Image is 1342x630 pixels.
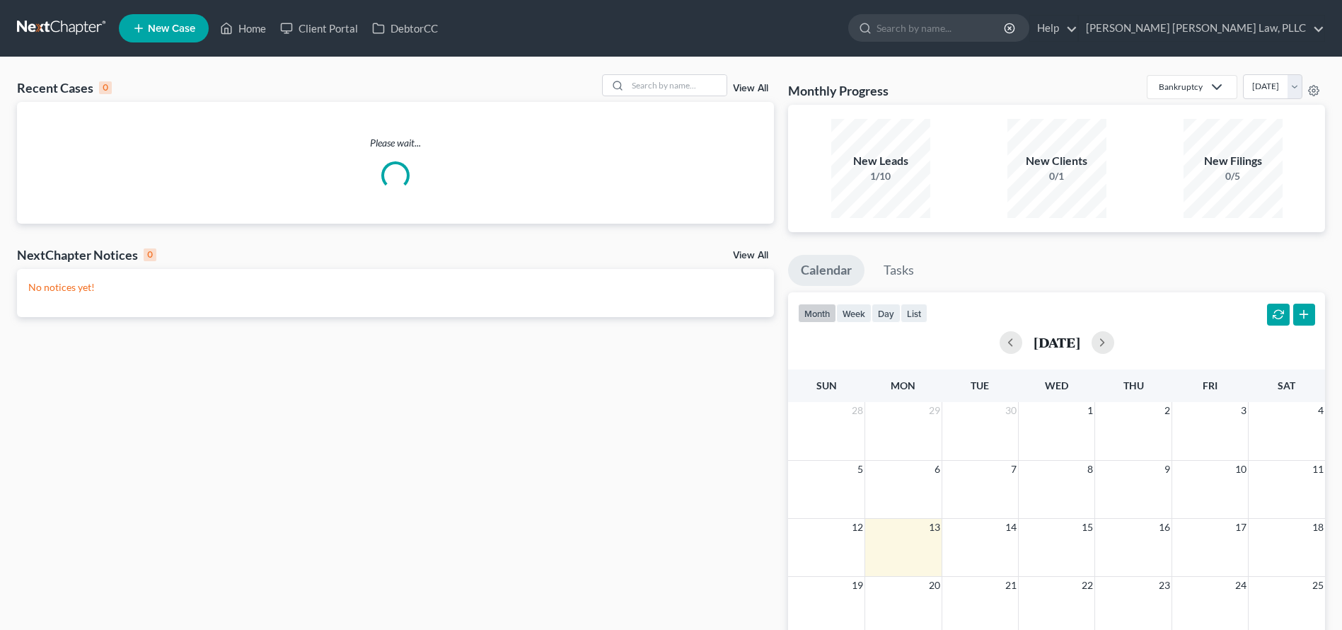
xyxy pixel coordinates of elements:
input: Search by name... [627,75,727,96]
span: 4 [1317,402,1325,419]
span: 28 [850,402,864,419]
p: No notices yet! [28,280,763,294]
a: Tasks [871,255,927,286]
span: 1 [1086,402,1094,419]
span: 10 [1234,461,1248,478]
div: 1/10 [831,169,930,183]
span: 12 [850,519,864,536]
button: month [798,304,836,323]
div: 0/5 [1184,169,1283,183]
span: Sun [816,379,837,391]
div: 0 [144,248,156,261]
a: [PERSON_NAME] [PERSON_NAME] Law, PLLC [1079,16,1324,41]
h2: [DATE] [1034,335,1080,350]
span: Mon [891,379,915,391]
span: Fri [1203,379,1217,391]
span: 11 [1311,461,1325,478]
a: DebtorCC [365,16,445,41]
span: 18 [1311,519,1325,536]
span: 8 [1086,461,1094,478]
span: Tue [971,379,989,391]
span: 21 [1004,577,1018,594]
div: Bankruptcy [1159,81,1203,93]
div: 0 [99,81,112,94]
div: 0/1 [1007,169,1106,183]
div: NextChapter Notices [17,246,156,263]
div: New Filings [1184,153,1283,169]
button: list [901,304,927,323]
span: 17 [1234,519,1248,536]
span: 14 [1004,519,1018,536]
a: View All [733,84,768,93]
span: 6 [933,461,942,478]
span: 16 [1157,519,1172,536]
span: 20 [927,577,942,594]
span: Sat [1278,379,1295,391]
div: New Leads [831,153,930,169]
button: week [836,304,872,323]
h3: Monthly Progress [788,82,889,99]
span: 30 [1004,402,1018,419]
span: 3 [1239,402,1248,419]
span: 29 [927,402,942,419]
a: Client Portal [273,16,365,41]
span: 25 [1311,577,1325,594]
span: Thu [1123,379,1144,391]
span: 22 [1080,577,1094,594]
input: Search by name... [877,15,1006,41]
a: Calendar [788,255,864,286]
span: 19 [850,577,864,594]
span: 13 [927,519,942,536]
span: 2 [1163,402,1172,419]
span: New Case [148,23,195,34]
a: View All [733,251,768,260]
span: 9 [1163,461,1172,478]
span: 5 [856,461,864,478]
div: New Clients [1007,153,1106,169]
span: 24 [1234,577,1248,594]
a: Home [213,16,273,41]
div: Recent Cases [17,79,112,96]
span: 7 [1010,461,1018,478]
span: Wed [1045,379,1068,391]
button: day [872,304,901,323]
a: Help [1030,16,1077,41]
span: 15 [1080,519,1094,536]
p: Please wait... [17,136,774,150]
span: 23 [1157,577,1172,594]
